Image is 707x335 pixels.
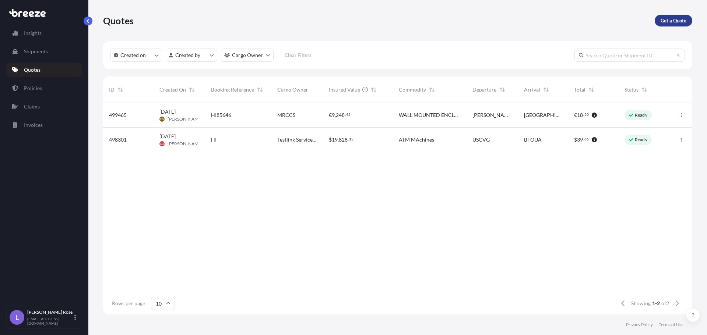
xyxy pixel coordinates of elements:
span: Status [625,86,639,93]
span: . [583,113,584,116]
span: 66 [584,138,589,140]
span: Cargo Owner [277,86,308,93]
span: HI [211,136,217,143]
span: Arrival [524,86,540,93]
input: Search Quote or Shipment ID... [574,49,685,62]
p: Shipments [24,48,48,55]
p: Clear Filters [285,51,312,59]
button: Clear Filters [277,49,319,61]
p: Ready [635,137,647,143]
span: HI85646 [211,111,231,119]
p: Ready [635,112,647,118]
p: Cargo Owner [232,51,263,59]
a: Privacy Policy [626,322,653,328]
span: 19 [332,137,338,142]
a: Policies [6,81,82,96]
button: createdBy Filter options [166,49,217,62]
span: Commodity [399,86,426,93]
span: 499465 [109,111,127,119]
span: Departure [472,86,496,93]
p: Insights [24,29,42,37]
span: 39 [577,137,583,142]
a: Get a Quote [655,15,692,26]
a: Insights [6,26,82,40]
button: cargoOwner Filter options [221,49,274,62]
span: Showing [631,300,651,307]
span: [DATE] [159,108,176,115]
span: , [338,137,339,142]
span: 498301 [109,136,127,143]
p: Invoices [24,121,43,129]
span: 1-2 [652,300,660,307]
span: $ [329,137,332,142]
span: [DATE] [159,133,176,140]
button: Sort [116,85,125,94]
span: [PERSON_NAME] [168,116,203,122]
p: Policies [24,85,42,92]
span: Insured Value [329,86,360,93]
a: Invoices [6,118,82,132]
span: Total [574,86,585,93]
span: USCVG [472,136,490,143]
a: Shipments [6,44,82,59]
button: Sort [187,85,196,94]
span: 50 [584,113,589,116]
span: WALL MOUNTED ENCLOSURES [399,111,461,119]
span: ATM MAchines [399,136,434,143]
span: ID [109,86,115,93]
span: $ [574,137,577,142]
span: LD [160,140,164,147]
span: 828 [339,137,348,142]
button: Sort [542,85,551,94]
button: Sort [256,85,264,94]
span: [PERSON_NAME] [472,111,512,119]
p: Quotes [24,66,41,74]
span: € [574,113,577,118]
button: Sort [640,85,649,94]
span: DS [160,115,164,123]
button: createdOn Filter options [110,49,162,62]
a: Terms of Use [659,322,683,328]
span: 18 [577,113,583,118]
a: Quotes [6,63,82,77]
span: . [583,138,584,140]
button: Sort [587,85,596,94]
button: Sort [498,85,507,94]
span: Booking Reference [211,86,254,93]
p: Claims [24,103,40,110]
span: Testlink Services Ltd. [277,136,317,143]
p: Created by [175,51,200,59]
span: € [329,113,332,118]
p: [EMAIL_ADDRESS][DOMAIN_NAME] [27,317,73,325]
span: 248 [336,113,345,118]
span: Rows per page [112,300,145,307]
p: [PERSON_NAME] Rose [27,309,73,315]
span: of 2 [661,300,669,307]
span: Created On [159,86,186,93]
span: 42 [346,113,351,116]
span: 13 [349,138,353,140]
a: Claims [6,99,82,114]
span: 9 [332,113,335,118]
span: . [348,138,349,140]
button: Sort [369,85,378,94]
p: Quotes [103,15,134,26]
p: Created on [120,51,146,59]
span: [PERSON_NAME] [168,141,203,147]
span: BFOUA [524,136,542,143]
span: . [345,113,346,116]
span: [GEOGRAPHIC_DATA] [524,111,563,119]
p: Get a Quote [661,17,686,24]
button: Sort [428,85,436,94]
span: L [15,314,19,321]
span: , [335,113,336,118]
span: MRCCS [277,111,295,119]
